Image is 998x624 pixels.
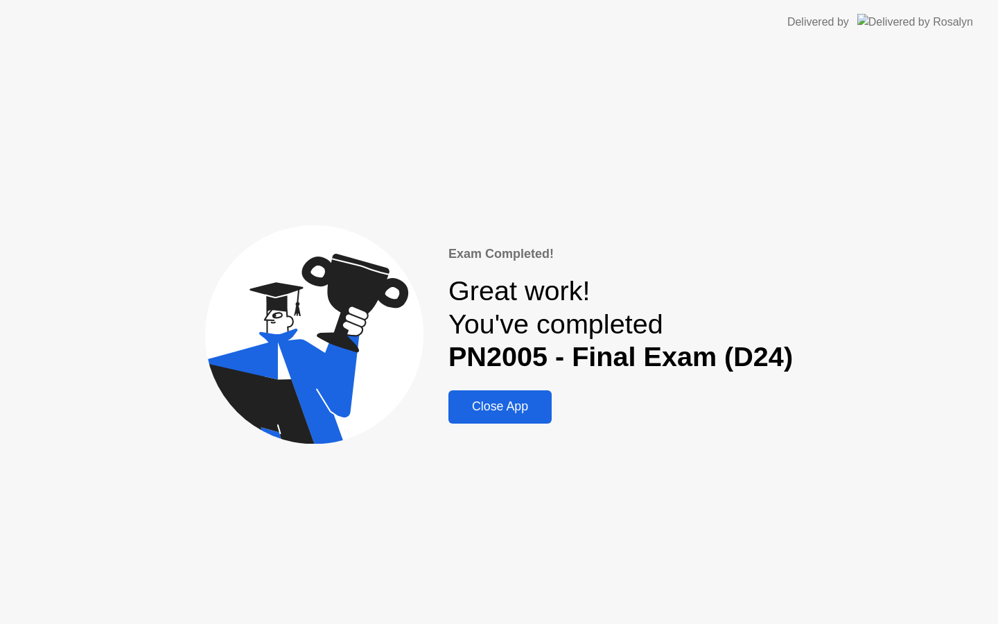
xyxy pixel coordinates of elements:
img: Delivered by Rosalyn [857,14,973,30]
button: Close App [448,390,552,424]
div: Exam Completed! [448,245,793,263]
b: PN2005 - Final Exam (D24) [448,341,793,372]
div: Delivered by [787,14,849,31]
div: Great work! You've completed [448,275,793,374]
div: Close App [453,399,548,414]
